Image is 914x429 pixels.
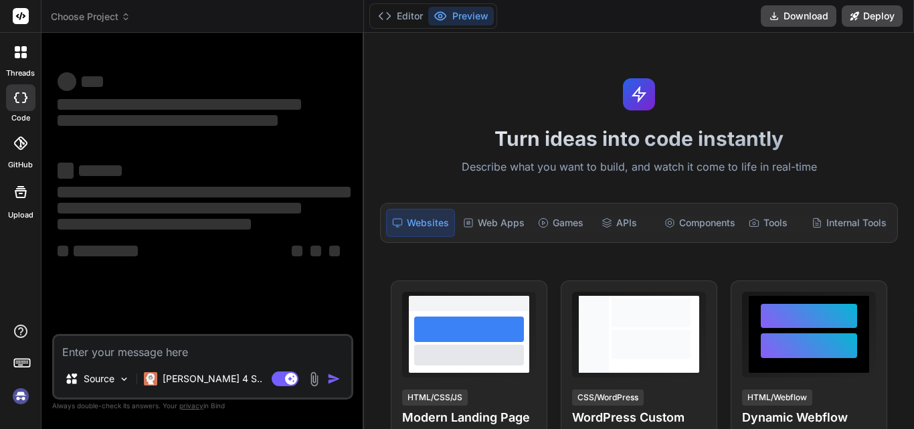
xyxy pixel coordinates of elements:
div: HTML/Webflow [742,390,812,406]
span: ‌ [292,246,302,256]
span: ‌ [58,246,68,256]
h1: Turn ideas into code instantly [372,126,906,151]
p: Always double-check its answers. Your in Bind [52,400,353,412]
span: ‌ [58,115,278,126]
span: Choose Project [51,10,130,23]
span: ‌ [58,203,301,213]
span: ‌ [329,246,340,256]
span: ‌ [58,219,251,230]
p: Describe what you want to build, and watch it come to life in real-time [372,159,906,176]
label: code [11,112,30,124]
div: Websites [386,209,455,237]
img: icon [327,372,341,385]
label: Upload [8,209,33,221]
span: ‌ [79,165,122,176]
span: ‌ [82,76,103,87]
span: privacy [179,402,203,410]
div: APIs [596,209,656,237]
img: attachment [306,371,322,387]
button: Download [761,5,836,27]
div: Web Apps [458,209,530,237]
img: signin [9,385,32,408]
button: Editor [373,7,428,25]
div: Tools [743,209,804,237]
span: ‌ [58,187,351,197]
span: ‌ [74,246,138,256]
button: Preview [428,7,494,25]
span: ‌ [58,163,74,179]
p: [PERSON_NAME] 4 S.. [163,372,262,385]
span: ‌ [58,72,76,91]
div: CSS/WordPress [572,390,644,406]
button: Deploy [842,5,903,27]
div: Components [659,209,741,237]
h4: Modern Landing Page [402,408,536,427]
div: Internal Tools [806,209,892,237]
div: HTML/CSS/JS [402,390,468,406]
label: threads [6,68,35,79]
img: Claude 4 Sonnet [144,372,157,385]
span: ‌ [58,99,301,110]
div: Games [533,209,593,237]
p: Source [84,372,114,385]
span: ‌ [310,246,321,256]
label: GitHub [8,159,33,171]
img: Pick Models [118,373,130,385]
